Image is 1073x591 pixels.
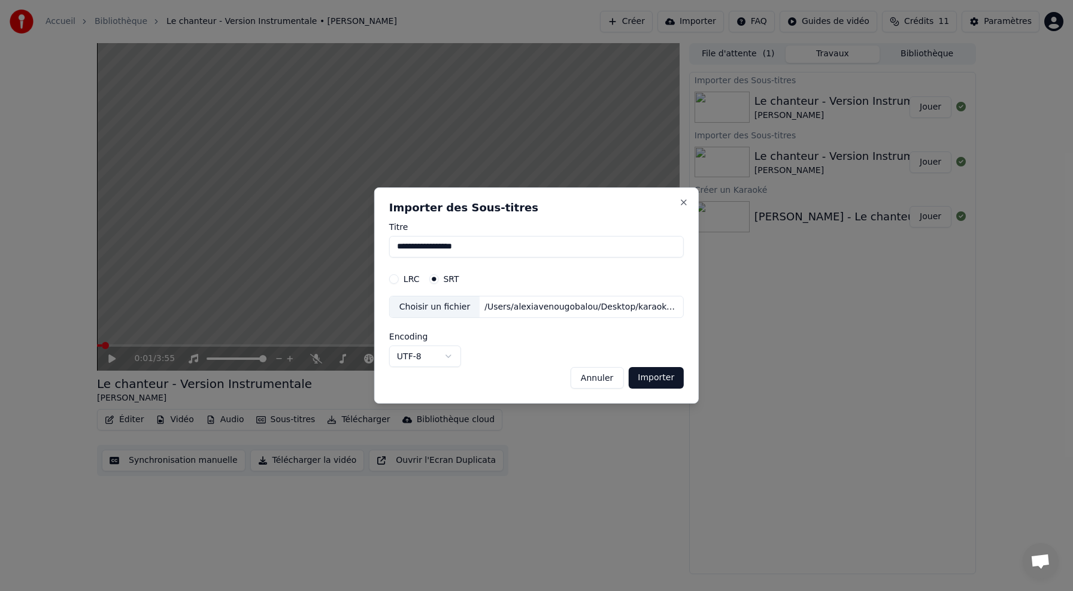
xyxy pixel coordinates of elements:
[390,296,480,318] div: Choisir un fichier
[443,275,459,283] label: SRT
[571,367,623,389] button: Annuler
[389,332,461,341] label: Encoding
[628,367,684,389] button: Importer
[404,275,420,283] label: LRC
[480,301,683,313] div: /Users/alexiavenougobalou/Desktop/karaoké_loic.srt
[389,202,684,213] h2: Importer des Sous-titres
[389,223,684,231] label: Titre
